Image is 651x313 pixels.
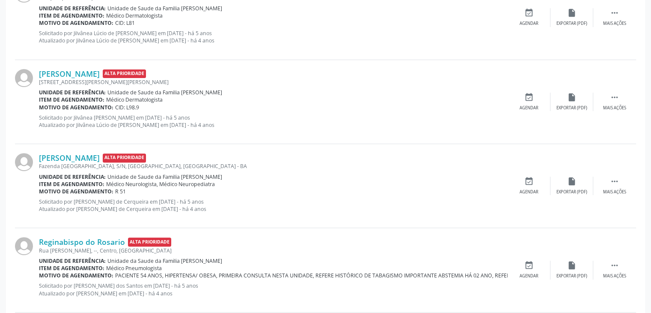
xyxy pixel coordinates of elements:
[39,257,106,265] b: Unidade de referência:
[107,257,222,265] span: Unidade da Saude da Familia [PERSON_NAME]
[115,104,139,111] span: CID: L98.9
[106,12,163,19] span: Médico Dermatologista
[39,198,508,213] p: Solicitado por [PERSON_NAME] de Cerqueira em [DATE] - há 5 anos Atualizado por [PERSON_NAME] de C...
[603,273,626,279] div: Mais ações
[39,19,113,27] b: Motivo de agendamento:
[520,21,538,27] div: Agendar
[520,273,538,279] div: Agendar
[115,188,126,195] span: R 51
[556,105,587,111] div: Exportar (PDF)
[39,104,113,111] b: Motivo de agendamento:
[39,69,100,78] a: [PERSON_NAME]
[524,8,534,18] i: event_available
[603,105,626,111] div: Mais ações
[39,89,106,96] b: Unidade de referência:
[103,69,146,78] span: Alta Prioridade
[567,93,577,102] i: insert_drive_file
[524,261,534,270] i: event_available
[39,78,508,86] div: [STREET_ADDRESS][PERSON_NAME][PERSON_NAME]
[107,89,222,96] span: Unidade de Saude da Familia [PERSON_NAME]
[567,8,577,18] i: insert_drive_file
[103,153,146,163] span: Alta Prioridade
[39,265,104,272] b: Item de agendamento:
[567,177,577,186] i: insert_drive_file
[610,177,619,186] i: 
[39,247,508,254] div: Rua [PERSON_NAME], --, Centro, [GEOGRAPHIC_DATA]
[39,163,508,170] div: Fazenda [GEOGRAPHIC_DATA], S/N, [GEOGRAPHIC_DATA], [GEOGRAPHIC_DATA] - BA
[520,189,538,195] div: Agendar
[39,282,508,297] p: Solicitado por [PERSON_NAME] dos Santos em [DATE] - há 5 anos Atualizado por [PERSON_NAME] em [DA...
[39,30,508,44] p: Solicitado por Jilvânea Lúcio de [PERSON_NAME] em [DATE] - há 5 anos Atualizado por Jilvânea Lúci...
[610,93,619,102] i: 
[107,5,222,12] span: Unidade de Saude da Familia [PERSON_NAME]
[556,21,587,27] div: Exportar (PDF)
[556,189,587,195] div: Exportar (PDF)
[15,237,33,255] img: img
[556,273,587,279] div: Exportar (PDF)
[15,153,33,171] img: img
[603,189,626,195] div: Mais ações
[39,114,508,129] p: Solicitado por Jilvânea [PERSON_NAME] em [DATE] - há 5 anos Atualizado por Jilvânea Lúcio de [PER...
[106,181,215,188] span: Médico Neurologista, Médico Neuropediatra
[106,265,162,272] span: Médico Pneumologista
[107,173,222,181] span: Unidade de Saude da Familia [PERSON_NAME]
[524,177,534,186] i: event_available
[567,261,577,270] i: insert_drive_file
[603,21,626,27] div: Mais ações
[39,5,106,12] b: Unidade de referência:
[39,153,100,163] a: [PERSON_NAME]
[39,181,104,188] b: Item de agendamento:
[39,272,113,279] b: Motivo de agendamento:
[115,19,135,27] span: CID: L81
[39,12,104,19] b: Item de agendamento:
[610,8,619,18] i: 
[610,261,619,270] i: 
[39,237,125,247] a: Reginabispo do Rosario
[39,188,113,195] b: Motivo de agendamento:
[520,105,538,111] div: Agendar
[39,173,106,181] b: Unidade de referência:
[128,238,171,247] span: Alta Prioridade
[524,93,534,102] i: event_available
[15,69,33,87] img: img
[39,96,104,103] b: Item de agendamento:
[106,96,163,103] span: Médico Dermatologista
